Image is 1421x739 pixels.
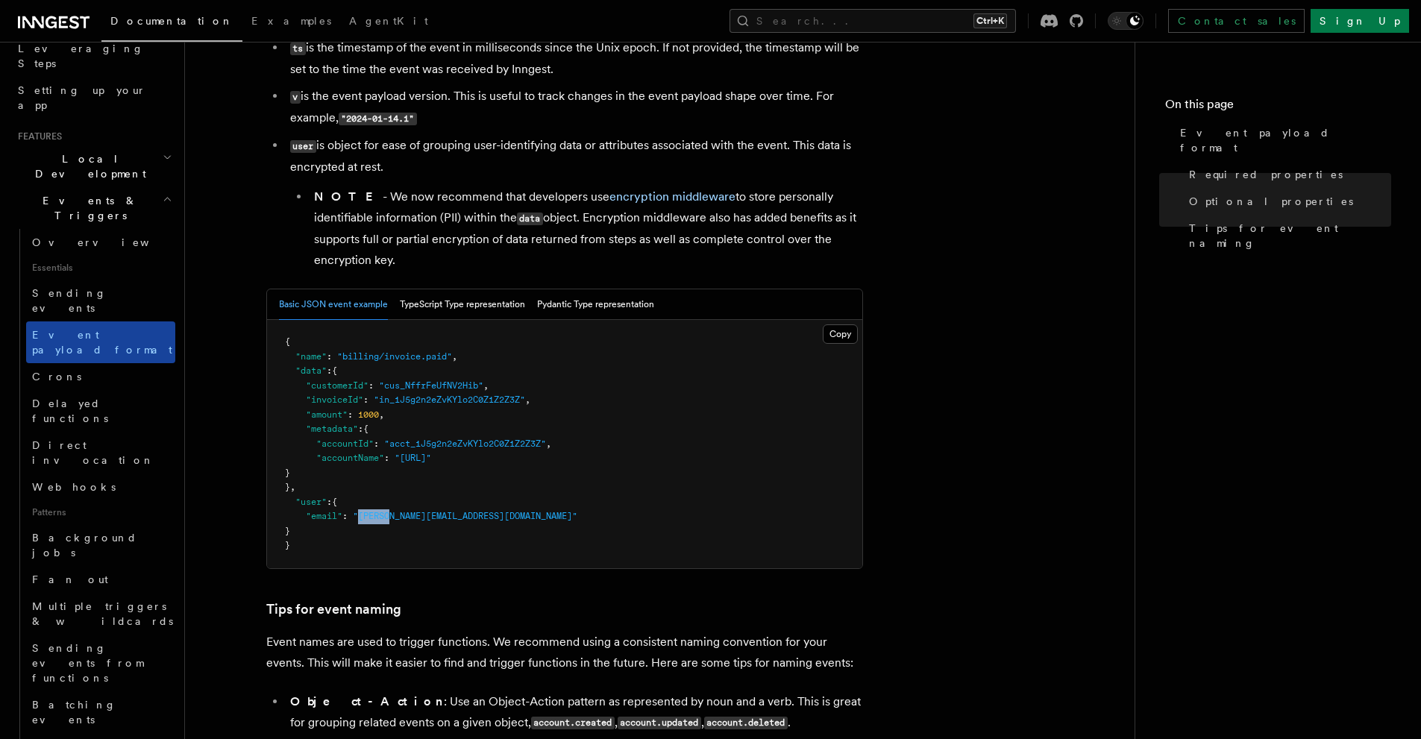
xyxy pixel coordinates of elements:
a: Sending events from functions [26,635,175,691]
li: is object for ease of grouping user-identifying data or attributes associated with the event. Thi... [286,135,863,271]
li: : Use an Object-Action pattern as represented by noun and a verb. This is great for grouping rela... [286,691,863,734]
a: Sign Up [1311,9,1409,33]
span: : [358,424,363,434]
span: : [363,394,368,405]
a: encryption middleware [609,189,735,204]
button: Search...Ctrl+K [730,9,1016,33]
code: data [517,213,543,225]
span: , [546,438,551,449]
code: account.created [531,717,615,729]
span: Batching events [32,699,116,726]
span: Event payload format [32,329,172,356]
span: Tips for event naming [1189,221,1391,251]
strong: NOTE [314,189,383,204]
span: , [290,482,295,492]
a: Fan out [26,566,175,593]
a: Event payload format [26,321,175,363]
a: Optional properties [1183,188,1391,215]
code: ts [290,43,306,55]
span: , [525,394,530,405]
button: Basic JSON event example [279,289,388,320]
span: Webhooks [32,481,116,493]
li: - We now recommend that developers use to store personally identifiable information (PII) within ... [310,186,863,271]
a: Documentation [101,4,242,42]
span: : [368,380,374,391]
span: : [327,497,332,507]
span: Overview [32,236,186,248]
a: AgentKit [340,4,437,40]
code: account.deleted [704,717,788,729]
a: Examples [242,4,340,40]
span: Direct invocation [32,439,154,466]
span: Events & Triggers [12,193,163,223]
span: { [332,365,337,376]
span: Patterns [26,500,175,524]
span: "customerId" [306,380,368,391]
button: Toggle dark mode [1108,12,1144,30]
button: Local Development [12,145,175,187]
span: "[URL]" [395,453,431,463]
code: account.updated [618,717,701,729]
span: Optional properties [1189,194,1353,209]
span: "data" [295,365,327,376]
span: Essentials [26,256,175,280]
a: Background jobs [26,524,175,566]
a: Crons [26,363,175,390]
span: : [374,438,379,449]
span: , [379,409,384,420]
span: Event payload format [1180,125,1391,155]
code: v [290,91,301,104]
span: : [342,511,348,521]
h4: On this page [1165,95,1391,119]
span: "email" [306,511,342,521]
span: Leveraging Steps [18,43,144,69]
span: "[PERSON_NAME][EMAIL_ADDRESS][DOMAIN_NAME]" [353,511,577,521]
span: Features [12,130,62,142]
span: "cus_NffrFeUfNV2Hib" [379,380,483,391]
a: Leveraging Steps [12,35,175,77]
button: Copy [823,324,858,344]
span: Background jobs [32,532,137,559]
span: Crons [32,371,81,383]
span: } [285,482,290,492]
span: { [285,336,290,347]
span: "invoiceId" [306,394,363,405]
span: "user" [295,497,327,507]
span: Local Development [12,151,163,181]
a: Webhooks [26,474,175,500]
span: "amount" [306,409,348,420]
span: Setting up your app [18,84,146,111]
span: 1000 [358,409,379,420]
a: Delayed functions [26,390,175,432]
span: Fan out [32,573,108,585]
span: "metadata" [306,424,358,434]
a: Event payload format [1174,119,1391,161]
span: } [285,526,290,536]
span: AgentKit [349,15,428,27]
span: "accountName" [316,453,384,463]
span: Sending events [32,287,107,314]
code: "2024-01-14.1" [339,113,417,125]
span: Delayed functions [32,397,108,424]
a: Multiple triggers & wildcards [26,593,175,635]
span: : [327,351,332,362]
span: } [285,540,290,550]
strong: Object-Action [290,694,444,708]
button: TypeScript Type representation [400,289,525,320]
span: , [483,380,489,391]
code: user [290,140,316,153]
span: Multiple triggers & wildcards [32,600,173,627]
span: "acct_1J5g2n2eZvKYlo2C0Z1Z2Z3Z" [384,438,546,449]
span: } [285,468,290,478]
span: : [384,453,389,463]
span: : [327,365,332,376]
button: Events & Triggers [12,187,175,229]
li: is the event payload version. This is useful to track changes in the event payload shape over tim... [286,86,863,129]
span: , [452,351,457,362]
p: Event names are used to trigger functions. We recommend using a consistent naming convention for ... [266,632,863,673]
a: Overview [26,229,175,256]
a: Contact sales [1168,9,1305,33]
a: Required properties [1183,161,1391,188]
a: Setting up your app [12,77,175,119]
kbd: Ctrl+K [973,13,1007,28]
